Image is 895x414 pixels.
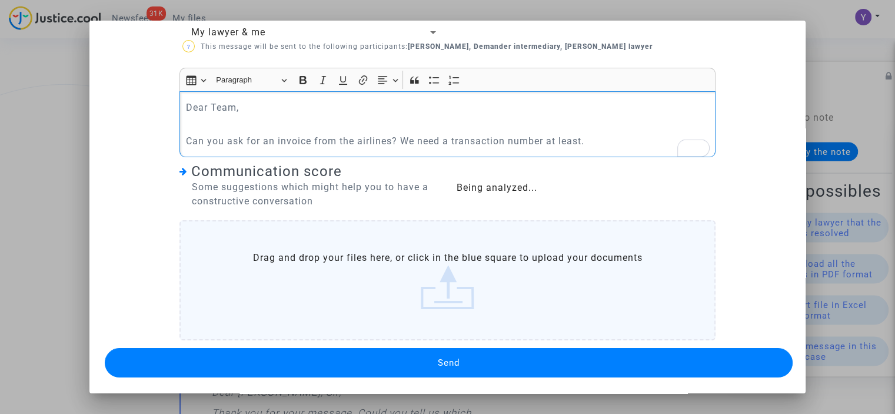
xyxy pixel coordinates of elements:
button: Send [105,348,793,377]
div: Some suggestions which might help you to have a constructive conversation [179,180,439,208]
p: Dear Team, [186,100,710,115]
div: Being analyzed... [456,181,716,195]
span: Paragraph [216,73,277,87]
div: To enrich screen reader interactions, please activate Accessibility in Grammarly extension settings [179,91,716,157]
b: [PERSON_NAME], Demander intermediary, [PERSON_NAME] lawyer [408,42,653,51]
div: Editor toolbar [179,68,716,91]
span: Communication score [191,163,342,180]
span: My lawyer & me [191,27,265,38]
span: ? [187,44,190,50]
span: Send [438,357,460,368]
p: This message will be sent to the following participants: [182,39,653,54]
p: Can you ask for an invoice from the airlines? We need a transaction number at least. [186,134,710,148]
button: Paragraph [211,71,292,89]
